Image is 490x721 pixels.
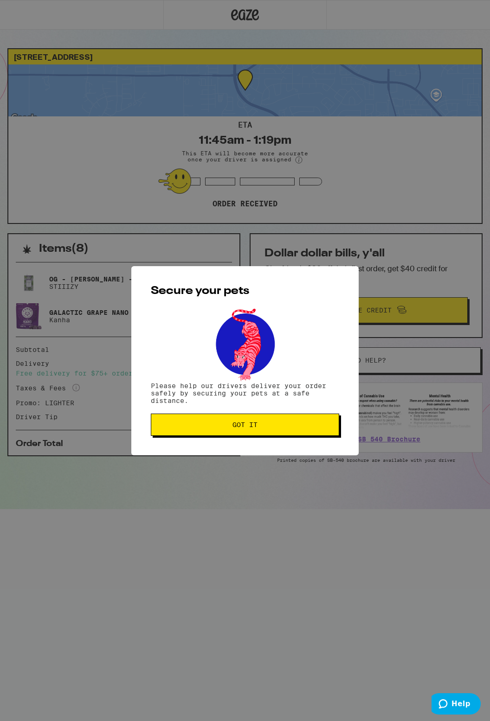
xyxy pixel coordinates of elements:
button: Got it [151,414,339,436]
span: Got it [232,421,258,428]
h2: Secure your pets [151,286,339,297]
p: Please help our drivers deliver your order safely by securing your pets at a safe distance. [151,382,339,404]
img: pets [207,306,283,382]
iframe: Opens a widget where you can find more information [432,693,481,716]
